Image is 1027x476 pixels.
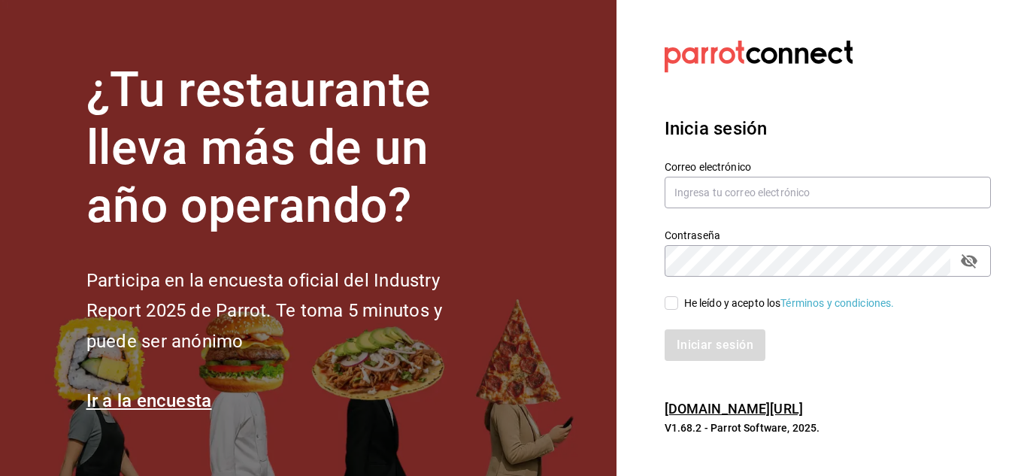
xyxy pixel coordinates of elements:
h1: ¿Tu restaurante lleva más de un año operando? [86,62,492,235]
a: Ir a la encuesta [86,390,212,411]
button: passwordField [956,248,982,274]
label: Contraseña [665,230,991,241]
input: Ingresa tu correo electrónico [665,177,991,208]
div: He leído y acepto los [684,296,895,311]
a: [DOMAIN_NAME][URL] [665,401,803,417]
h3: Inicia sesión [665,115,991,142]
label: Correo electrónico [665,162,991,172]
h2: Participa en la encuesta oficial del Industry Report 2025 de Parrot. Te toma 5 minutos y puede se... [86,265,492,357]
a: Términos y condiciones. [780,297,894,309]
p: V1.68.2 - Parrot Software, 2025. [665,420,991,435]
